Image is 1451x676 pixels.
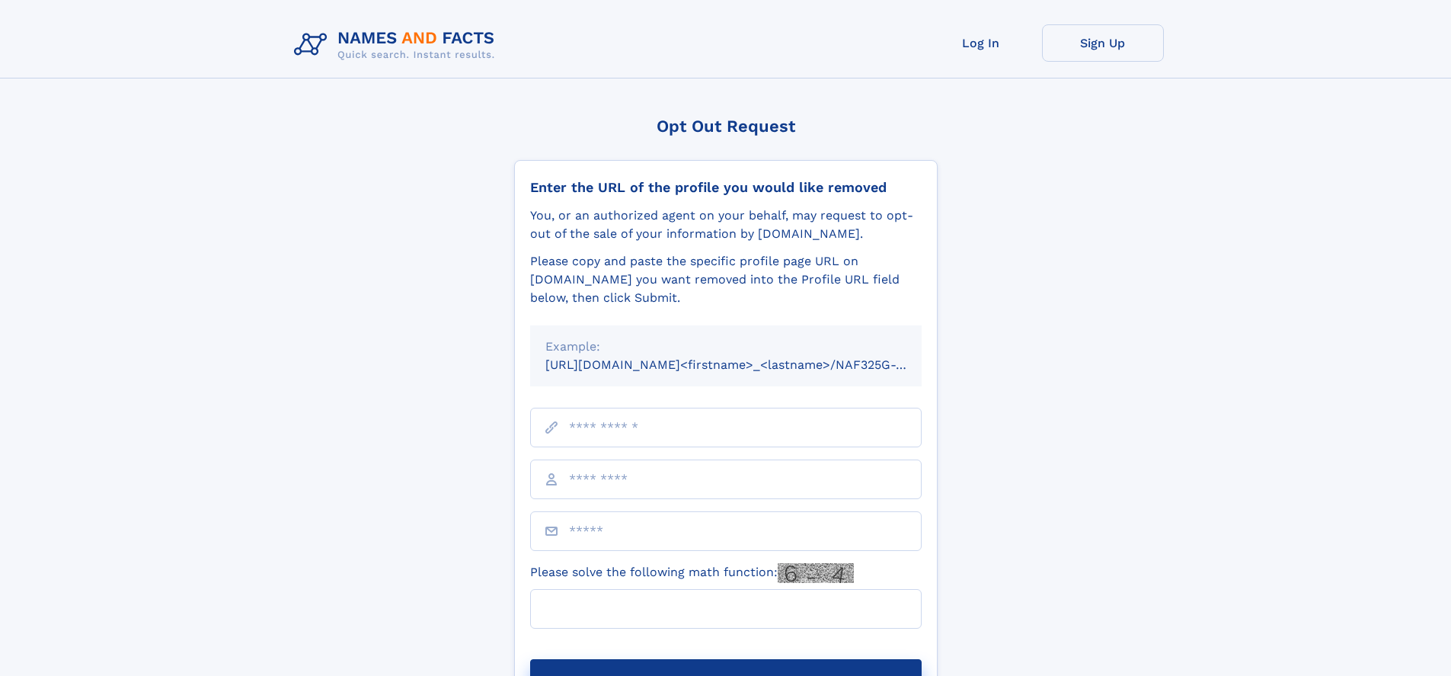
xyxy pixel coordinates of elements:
[920,24,1042,62] a: Log In
[1042,24,1164,62] a: Sign Up
[545,338,906,356] div: Example:
[288,24,507,66] img: Logo Names and Facts
[514,117,938,136] div: Opt Out Request
[545,357,951,372] small: [URL][DOMAIN_NAME]<firstname>_<lastname>/NAF325G-xxxxxxxx
[530,207,922,243] div: You, or an authorized agent on your behalf, may request to opt-out of the sale of your informatio...
[530,563,854,583] label: Please solve the following math function:
[530,252,922,307] div: Please copy and paste the specific profile page URL on [DOMAIN_NAME] you want removed into the Pr...
[530,179,922,196] div: Enter the URL of the profile you would like removed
